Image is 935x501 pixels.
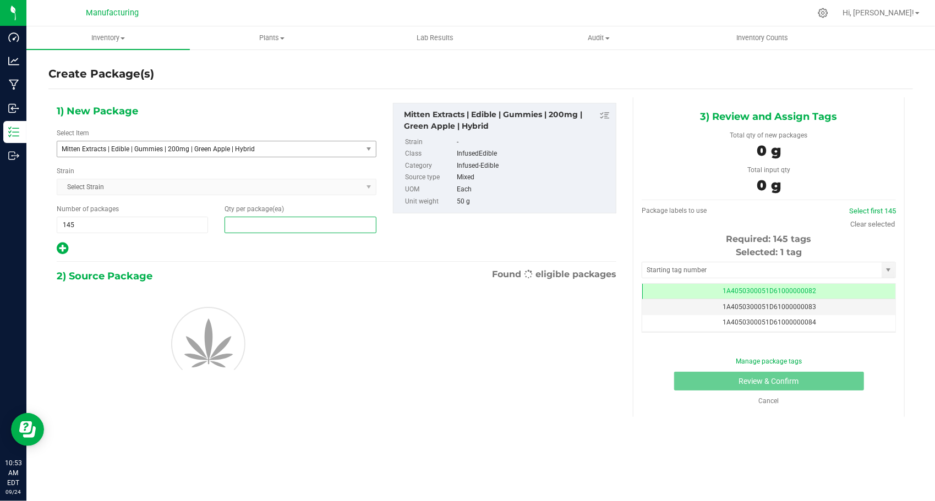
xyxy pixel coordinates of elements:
label: Select Item [57,128,89,138]
span: Hi, [PERSON_NAME]! [843,8,914,17]
div: InfusedEdible [457,148,610,160]
iframe: Resource center [11,413,44,446]
inline-svg: Dashboard [8,32,19,43]
span: 1) New Package [57,103,138,119]
inline-svg: Analytics [8,56,19,67]
button: Review & Confirm [674,372,864,390]
span: Plants [190,33,353,43]
div: Mixed [457,172,610,184]
span: Qty per package [225,205,284,213]
h4: Create Package(s) [48,66,154,82]
span: Inventory [26,33,190,43]
span: Manufacturing [86,8,139,18]
span: Audit [518,33,680,43]
span: 1A4050300051D61000000082 [723,287,816,295]
span: Mitten Extracts | Edible | Gummies | 200mg | Green Apple | Hybrid [62,145,346,153]
a: Manage package tags [736,357,802,365]
inline-svg: Inbound [8,103,19,114]
a: Plants [190,26,353,49]
a: Select first 145 [849,207,896,215]
inline-svg: Manufacturing [8,79,19,90]
span: (ea) [272,205,284,213]
input: Starting tag number [642,262,882,278]
span: Required: 145 tags [726,234,812,244]
span: Total input qty [747,166,790,174]
inline-svg: Outbound [8,150,19,161]
div: Mitten Extracts | Edible | Gummies | 200mg | Green Apple | Hybrid [404,109,610,132]
span: Number of packages [57,205,119,213]
a: Lab Results [353,26,517,49]
div: Infused-Edible [457,160,610,172]
div: 50 g [457,196,610,208]
span: Lab Results [402,33,468,43]
a: Clear selected [850,220,895,228]
span: Inventory Counts [721,33,803,43]
span: 0 g [757,177,781,194]
span: 1A4050300051D61000000083 [723,303,816,311]
span: 2) Source Package [57,268,152,284]
span: Selected: 1 tag [736,247,802,257]
div: Manage settings [816,8,830,18]
label: Source type [405,172,455,184]
span: Total qty of new packages [730,131,808,139]
label: Category [405,160,455,172]
a: Inventory [26,26,190,49]
p: 10:53 AM EDT [5,458,21,488]
label: Class [405,148,455,160]
span: 3) Review and Assign Tags [701,108,838,125]
span: select [362,141,376,157]
label: Unit weight [405,196,455,208]
a: Audit [517,26,681,49]
span: Found eligible packages [492,268,616,281]
label: Strain [405,136,455,148]
label: UOM [405,184,455,196]
inline-svg: Inventory [8,126,19,137]
span: Package labels to use [642,207,707,214]
span: select [882,262,895,278]
a: Cancel [759,397,779,405]
div: - [457,136,610,148]
span: 0 g [757,142,781,159]
span: Add new output [57,247,68,255]
label: Strain [57,166,74,176]
div: Each [457,184,610,196]
a: Inventory Counts [681,26,844,49]
span: 1A4050300051D61000000084 [723,318,816,326]
p: 09/24 [5,488,21,496]
input: 145 [57,217,207,233]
